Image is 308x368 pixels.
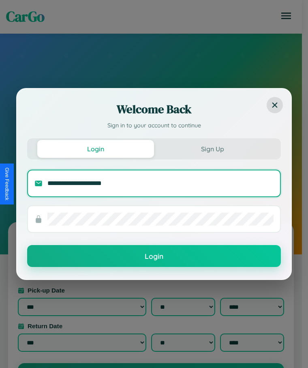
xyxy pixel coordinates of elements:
[154,140,271,158] button: Sign Up
[4,168,10,200] div: Give Feedback
[27,101,281,117] h2: Welcome Back
[27,121,281,130] p: Sign in to your account to continue
[37,140,154,158] button: Login
[27,245,281,267] button: Login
